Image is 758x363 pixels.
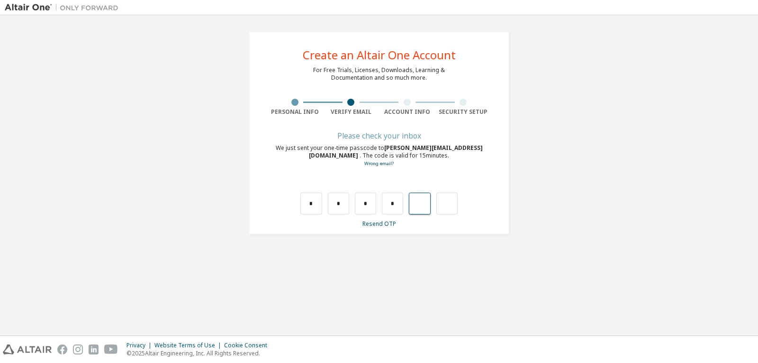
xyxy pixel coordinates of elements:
[3,344,52,354] img: altair_logo.svg
[267,144,491,168] div: We just sent your one-time passcode to . The code is valid for 15 minutes.
[104,344,118,354] img: youtube.svg
[435,108,492,116] div: Security Setup
[224,342,273,349] div: Cookie Consent
[323,108,379,116] div: Verify Email
[309,144,483,159] span: [PERSON_NAME][EMAIL_ADDRESS][DOMAIN_NAME]
[154,342,224,349] div: Website Terms of Use
[379,108,435,116] div: Account Info
[126,349,273,357] p: © 2025 Altair Engineering, Inc. All Rights Reserved.
[362,220,396,228] a: Resend OTP
[313,66,445,82] div: For Free Trials, Licenses, Downloads, Learning & Documentation and so much more.
[126,342,154,349] div: Privacy
[89,344,99,354] img: linkedin.svg
[364,160,394,167] a: Go back to the registration form
[303,49,456,61] div: Create an Altair One Account
[73,344,83,354] img: instagram.svg
[5,3,123,12] img: Altair One
[57,344,67,354] img: facebook.svg
[267,133,491,139] div: Please check your inbox
[267,108,323,116] div: Personal Info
